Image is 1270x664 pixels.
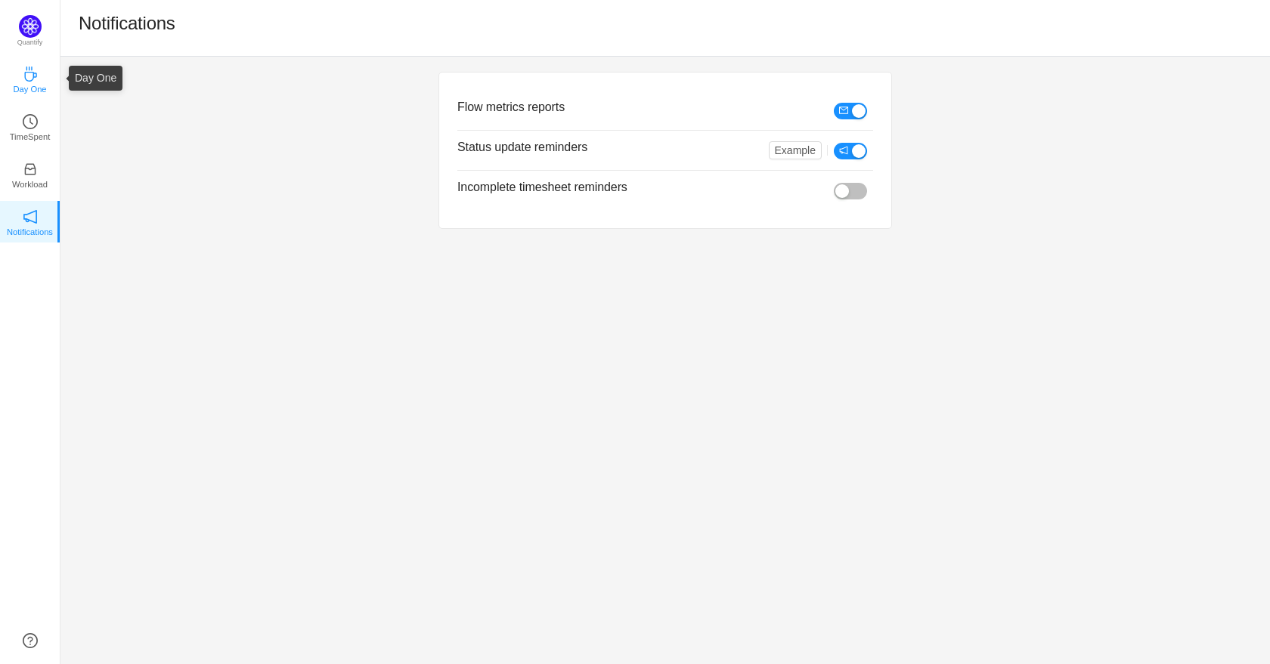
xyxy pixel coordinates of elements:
[23,162,38,177] i: icon: inbox
[17,38,43,48] p: Quantify
[23,66,38,82] i: icon: coffee
[79,12,175,35] h1: Notifications
[457,180,798,195] h3: Incomplete timesheet reminders
[769,141,822,159] button: Example
[13,82,46,96] p: Day One
[23,71,38,86] a: icon: coffeeDay One
[7,225,53,239] p: Notifications
[23,209,38,224] i: icon: notification
[23,119,38,134] a: icon: clock-circleTimeSpent
[457,100,798,115] h3: Flow metrics reports
[23,214,38,229] a: icon: notificationNotifications
[23,166,38,181] a: icon: inboxWorkload
[839,146,848,155] i: icon: notification
[23,114,38,129] i: icon: clock-circle
[19,15,42,38] img: Quantify
[457,140,733,155] h3: Status update reminders
[23,633,38,648] a: icon: question-circle
[12,178,48,191] p: Workload
[839,106,848,115] i: icon: mail
[10,130,51,144] p: TimeSpent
